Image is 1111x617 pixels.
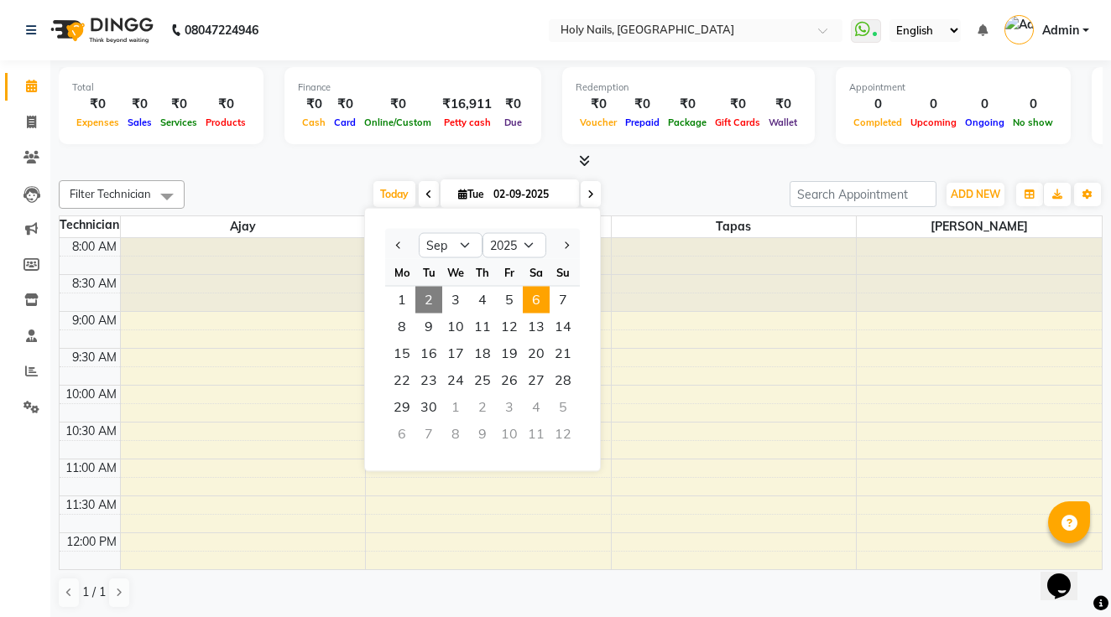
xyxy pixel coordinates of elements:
span: Upcoming [906,117,961,128]
span: 15 [389,340,415,367]
span: 13 [523,314,550,340]
div: ₹0 [576,95,621,114]
div: 11:30 AM [62,496,120,514]
span: Expenses [72,117,123,128]
div: Wednesday, September 3, 2025 [442,287,469,314]
span: Admin [1042,22,1079,39]
span: 7 [550,287,576,314]
div: Saturday, September 13, 2025 [523,314,550,340]
button: Next month [559,232,573,259]
span: Services [156,117,201,128]
div: Sunday, September 28, 2025 [550,367,576,394]
div: Friday, October 10, 2025 [496,421,523,448]
div: Tuesday, September 2, 2025 [415,287,442,314]
span: 20 [523,340,550,367]
input: Search Appointment [790,181,936,207]
div: Tuesday, September 30, 2025 [415,394,442,421]
span: 10 [442,314,469,340]
span: 17 [442,340,469,367]
div: Wednesday, September 10, 2025 [442,314,469,340]
div: 10:00 AM [62,386,120,403]
div: Sunday, October 5, 2025 [550,394,576,421]
img: logo [43,7,158,54]
span: Completed [849,117,906,128]
div: ₹0 [664,95,711,114]
div: ₹0 [360,95,436,114]
div: Saturday, September 6, 2025 [523,287,550,314]
div: 0 [849,95,906,114]
div: 8:00 AM [69,238,120,256]
div: 9:30 AM [69,349,120,366]
div: ₹16,911 [436,95,498,114]
div: Friday, October 3, 2025 [496,394,523,421]
span: Cash [298,117,330,128]
div: 0 [906,95,961,114]
span: 3 [442,287,469,314]
span: ADD NEW [951,188,1000,200]
div: Tuesday, September 16, 2025 [415,340,442,367]
span: 8 [389,314,415,340]
span: 11 [469,314,496,340]
div: ₹0 [72,95,123,114]
div: Mo [389,259,415,286]
div: 11:00 AM [62,459,120,477]
div: Finance [298,80,528,95]
span: Voucher [576,117,621,128]
div: Th [469,259,496,286]
div: 8:30 AM [69,275,120,293]
div: 10:30 AM [62,423,120,440]
div: Monday, September 1, 2025 [389,287,415,314]
div: Su [550,259,576,286]
span: [PERSON_NAME] [857,216,1102,237]
span: 1 / 1 [82,583,106,601]
div: ₹0 [123,95,156,114]
div: Sunday, October 12, 2025 [550,421,576,448]
div: Monday, September 22, 2025 [389,367,415,394]
img: Admin [1004,15,1034,44]
div: Technician [60,216,120,234]
div: Sunday, September 7, 2025 [550,287,576,314]
select: Select year [482,233,546,258]
div: ₹0 [330,95,360,114]
b: 08047224946 [185,7,258,54]
div: Thursday, September 4, 2025 [469,287,496,314]
div: Saturday, October 11, 2025 [523,421,550,448]
span: 25 [469,367,496,394]
span: Ongoing [961,117,1009,128]
span: Wallet [764,117,801,128]
span: Package [664,117,711,128]
div: 12:00 PM [63,533,120,551]
span: 5 [496,287,523,314]
div: Tuesday, September 9, 2025 [415,314,442,340]
span: Online/Custom [360,117,436,128]
div: Friday, September 12, 2025 [496,314,523,340]
span: Products [201,117,250,128]
iframe: chat widget [1041,550,1094,600]
div: ₹0 [711,95,764,114]
span: Filter Technician [70,187,151,200]
span: Prepaid [621,117,664,128]
span: Today [373,181,415,207]
span: Tue [454,188,488,200]
div: Tuesday, October 7, 2025 [415,421,442,448]
div: Thursday, September 11, 2025 [469,314,496,340]
div: Tuesday, September 23, 2025 [415,367,442,394]
div: Wednesday, September 17, 2025 [442,340,469,367]
span: 4 [469,287,496,314]
span: 1 [389,287,415,314]
div: Wednesday, October 1, 2025 [442,394,469,421]
div: Monday, September 15, 2025 [389,340,415,367]
div: Wednesday, October 8, 2025 [442,421,469,448]
div: Thursday, October 9, 2025 [469,421,496,448]
div: Appointment [849,80,1057,95]
span: Sales [123,117,156,128]
div: Fr [496,259,523,286]
div: Sunday, September 14, 2025 [550,314,576,340]
div: Thursday, October 2, 2025 [469,394,496,421]
div: ₹0 [621,95,664,114]
div: 0 [961,95,1009,114]
select: Select month [419,233,482,258]
span: Petty cash [440,117,495,128]
div: 9:00 AM [69,312,120,329]
input: 2025-09-02 [488,182,572,207]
